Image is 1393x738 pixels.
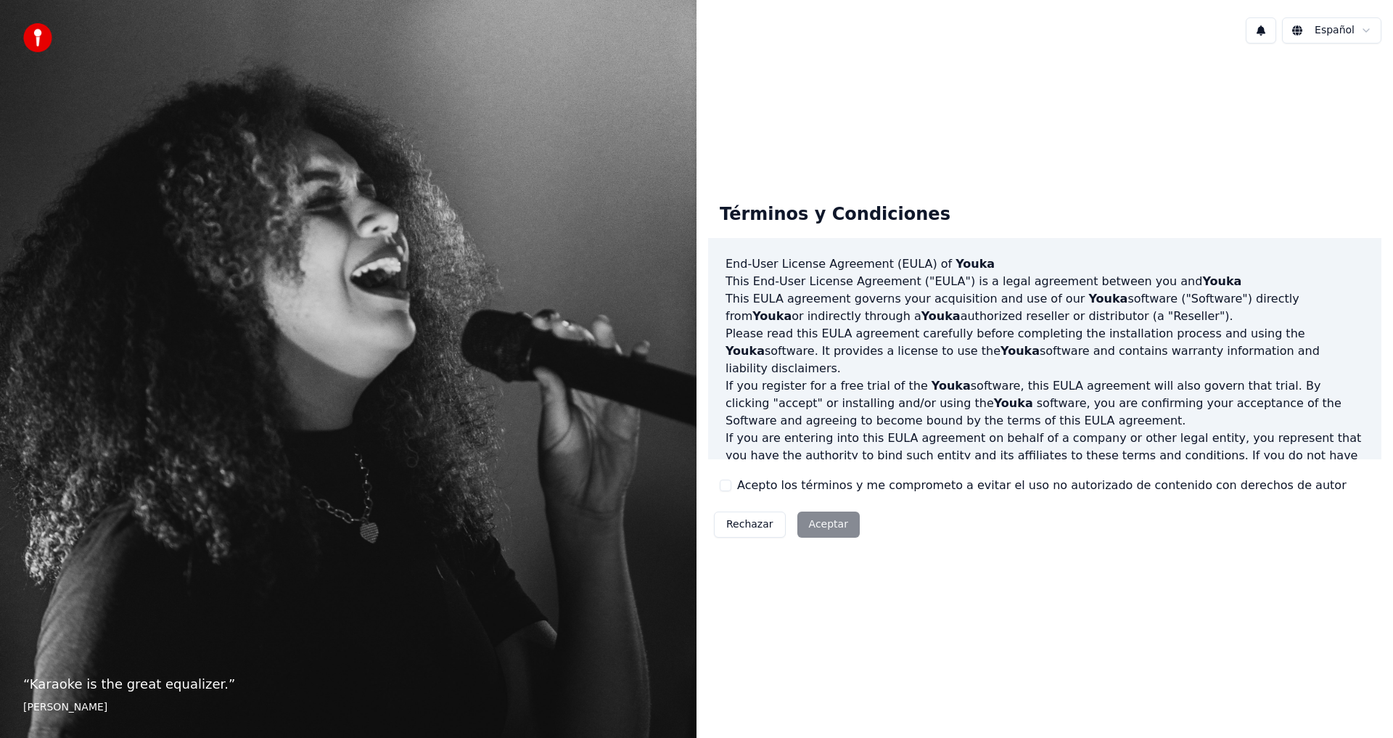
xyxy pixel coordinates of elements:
[726,290,1364,325] p: This EULA agreement governs your acquisition and use of our software ("Software") directly from o...
[1000,344,1040,358] span: Youka
[1202,274,1241,288] span: Youka
[752,309,792,323] span: Youka
[726,344,765,358] span: Youka
[921,309,961,323] span: Youka
[726,430,1364,499] p: If you are entering into this EULA agreement on behalf of a company or other legal entity, you re...
[714,512,786,538] button: Rechazar
[932,379,971,393] span: Youka
[708,192,962,238] div: Términos y Condiciones
[726,325,1364,377] p: Please read this EULA agreement carefully before completing the installation process and using th...
[726,255,1364,273] h3: End-User License Agreement (EULA) of
[994,396,1033,410] span: Youka
[23,23,52,52] img: youka
[23,674,673,694] p: “ Karaoke is the great equalizer. ”
[956,257,995,271] span: Youka
[737,477,1347,494] label: Acepto los términos y me comprometo a evitar el uso no autorizado de contenido con derechos de autor
[1088,292,1127,306] span: Youka
[726,273,1364,290] p: This End-User License Agreement ("EULA") is a legal agreement between you and
[23,700,673,715] footer: [PERSON_NAME]
[726,377,1364,430] p: If you register for a free trial of the software, this EULA agreement will also govern that trial...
